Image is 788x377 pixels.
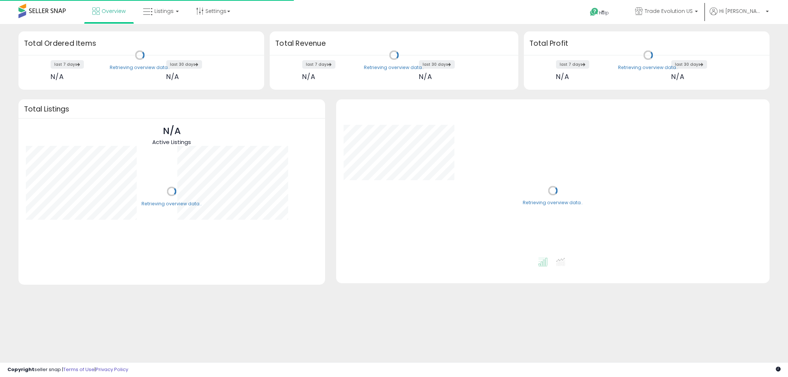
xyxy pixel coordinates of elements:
[618,64,678,71] div: Retrieving overview data..
[710,7,769,24] a: Hi [PERSON_NAME]
[584,2,623,24] a: Help
[141,201,202,207] div: Retrieving overview data..
[364,64,424,71] div: Retrieving overview data..
[590,7,599,17] i: Get Help
[719,7,764,15] span: Hi [PERSON_NAME]
[523,200,583,206] div: Retrieving overview data..
[110,64,170,71] div: Retrieving overview data..
[599,10,609,16] span: Help
[102,7,126,15] span: Overview
[645,7,693,15] span: Trade Evolution US
[154,7,174,15] span: Listings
